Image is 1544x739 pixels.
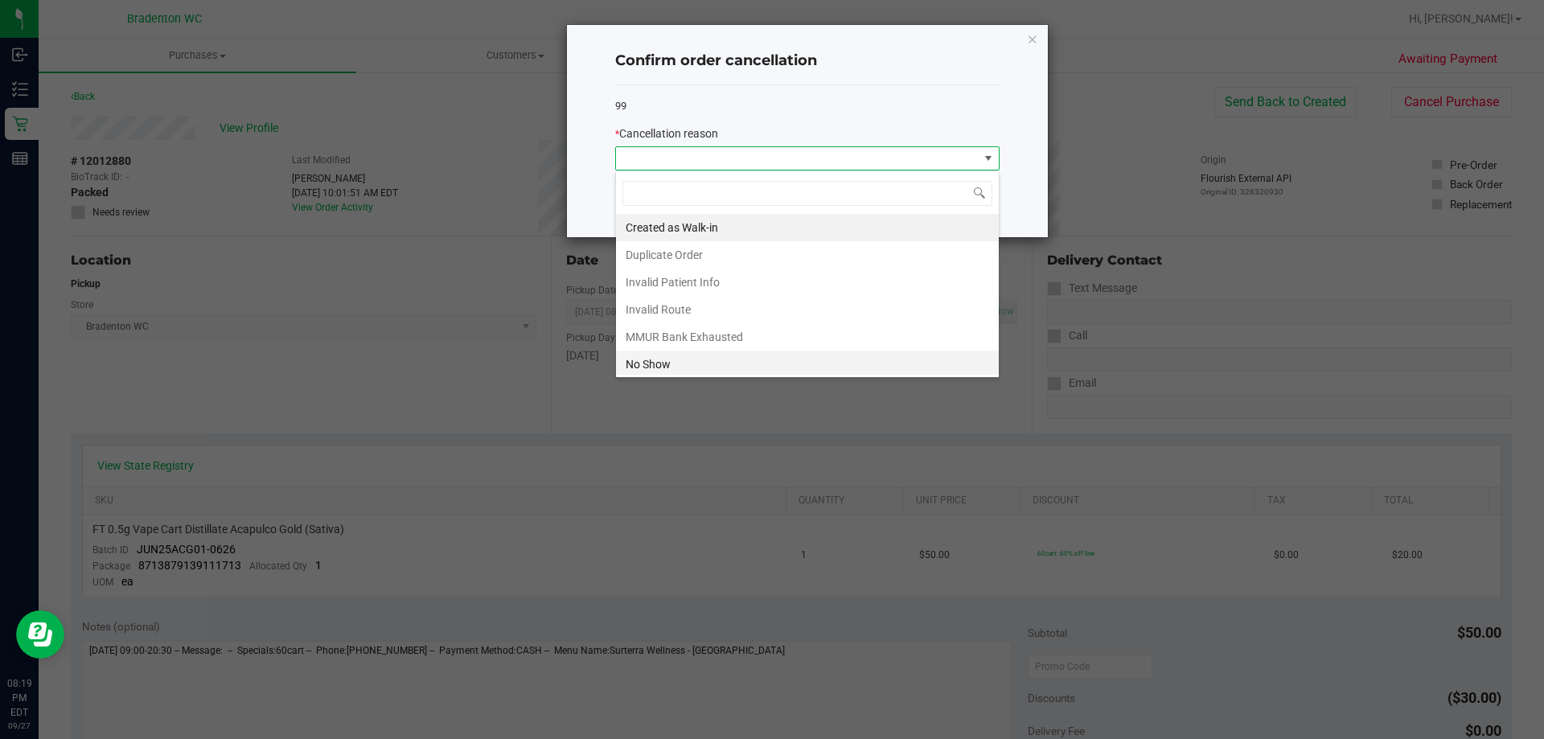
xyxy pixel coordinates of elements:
[619,127,718,140] span: Cancellation reason
[1027,29,1038,48] button: Close
[616,241,999,269] li: Duplicate Order
[616,351,999,378] li: No Show
[615,51,1000,72] h4: Confirm order cancellation
[616,296,999,323] li: Invalid Route
[616,269,999,296] li: Invalid Patient Info
[616,323,999,351] li: MMUR Bank Exhausted
[16,610,64,659] iframe: Resource center
[615,100,626,112] span: 99
[616,214,999,241] li: Created as Walk-in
